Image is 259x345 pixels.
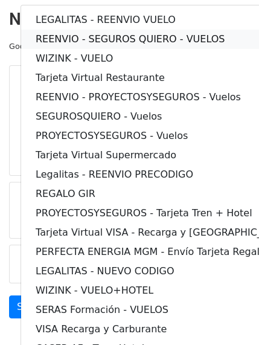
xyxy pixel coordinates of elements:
[9,295,49,318] a: Send
[9,9,250,30] h2: New Campaign
[9,42,81,51] small: Google Sheet:
[199,287,259,345] iframe: Chat Widget
[199,287,259,345] div: Widget de chat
